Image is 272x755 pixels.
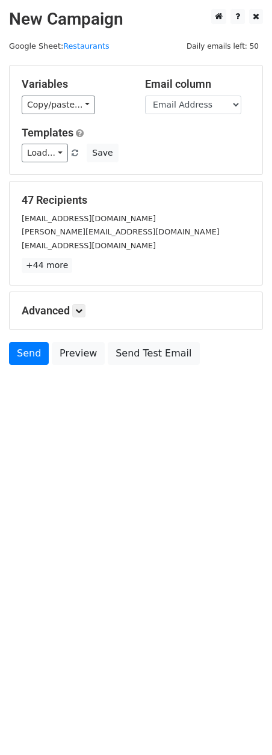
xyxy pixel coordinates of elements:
a: Send [9,342,49,365]
small: [PERSON_NAME][EMAIL_ADDRESS][DOMAIN_NAME] [22,227,220,236]
a: Load... [22,144,68,162]
a: +44 more [22,258,72,273]
h5: Advanced [22,304,250,317]
small: Google Sheet: [9,41,110,50]
h5: Email column [145,78,250,91]
a: Send Test Email [108,342,199,365]
h5: Variables [22,78,127,91]
h5: 47 Recipients [22,194,250,207]
span: Daily emails left: 50 [182,40,263,53]
a: Restaurants [63,41,109,50]
a: Templates [22,126,73,139]
button: Save [87,144,118,162]
h2: New Campaign [9,9,263,29]
a: Daily emails left: 50 [182,41,263,50]
small: [EMAIL_ADDRESS][DOMAIN_NAME] [22,241,156,250]
small: [EMAIL_ADDRESS][DOMAIN_NAME] [22,214,156,223]
a: Copy/paste... [22,96,95,114]
iframe: Chat Widget [212,697,272,755]
a: Preview [52,342,105,365]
